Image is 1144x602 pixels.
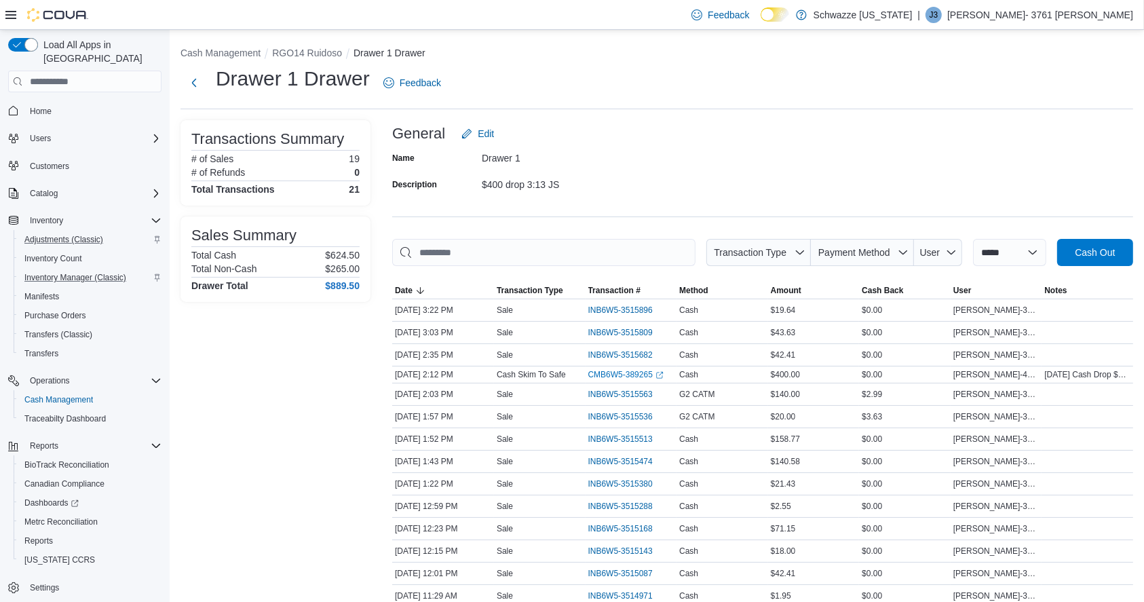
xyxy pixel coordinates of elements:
[679,590,698,601] span: Cash
[859,347,951,363] div: $0.00
[771,285,801,296] span: Amount
[392,282,494,299] button: Date
[30,188,58,199] span: Catalog
[953,546,1040,557] span: [PERSON_NAME]-3735 Chance
[24,212,69,229] button: Inventory
[24,185,63,202] button: Catalog
[24,158,75,174] a: Customers
[588,478,653,489] span: INB6W5-3515380
[771,350,796,360] span: $42.41
[349,153,360,164] p: 19
[392,386,494,402] div: [DATE] 2:03 PM
[3,184,167,203] button: Catalog
[24,291,59,302] span: Manifests
[588,389,653,400] span: INB6W5-3515563
[706,239,811,266] button: Transaction Type
[19,552,100,568] a: [US_STATE] CCRS
[24,103,57,119] a: Home
[953,590,1040,601] span: [PERSON_NAME]-3735 Chance
[771,411,796,422] span: $20.00
[771,434,800,445] span: $158.77
[1044,369,1130,380] span: [DATE] Cash Drop $400 tc kc 1:12
[19,326,161,343] span: Transfers (Classic)
[859,521,951,537] div: $0.00
[19,250,88,267] a: Inventory Count
[392,521,494,537] div: [DATE] 12:23 PM
[392,126,445,142] h3: General
[24,102,161,119] span: Home
[180,69,208,96] button: Next
[497,327,513,338] p: Sale
[771,590,791,601] span: $1.95
[19,307,92,324] a: Purchase Orders
[3,371,167,390] button: Operations
[392,239,695,266] input: This is a search bar. As you type, the results lower in the page will automatically filter.
[588,476,666,492] button: INB6W5-3515380
[400,76,441,90] span: Feedback
[771,546,796,557] span: $18.00
[655,371,664,379] svg: External link
[354,48,425,58] button: Drawer 1 Drawer
[818,247,890,258] span: Payment Method
[392,324,494,341] div: [DATE] 3:03 PM
[24,579,161,596] span: Settings
[679,523,698,534] span: Cash
[24,253,82,264] span: Inventory Count
[30,215,63,226] span: Inventory
[588,369,664,380] a: CMB6W5-389265External link
[1042,282,1133,299] button: Notes
[588,302,666,318] button: INB6W5-3515896
[24,130,56,147] button: Users
[30,133,51,144] span: Users
[679,411,714,422] span: G2 CATM
[19,288,64,305] a: Manifests
[588,386,666,402] button: INB6W5-3515563
[859,386,951,402] div: $2.99
[19,307,161,324] span: Purchase Orders
[679,327,698,338] span: Cash
[14,230,167,249] button: Adjustments (Classic)
[14,249,167,268] button: Inventory Count
[859,498,951,514] div: $0.00
[917,7,920,23] p: |
[19,533,58,549] a: Reports
[497,434,513,445] p: Sale
[191,153,233,164] h6: # of Sales
[14,390,167,409] button: Cash Management
[19,495,161,511] span: Dashboards
[456,120,499,147] button: Edit
[392,453,494,470] div: [DATE] 1:43 PM
[771,501,791,512] span: $2.55
[14,344,167,363] button: Transfers
[19,231,161,248] span: Adjustments (Classic)
[768,282,860,299] button: Amount
[482,174,664,190] div: $400 drop 3:13 JS
[859,431,951,447] div: $0.00
[814,7,913,23] p: Schwazze [US_STATE]
[19,495,84,511] a: Dashboards
[19,345,64,362] a: Transfers
[19,250,161,267] span: Inventory Count
[588,434,653,445] span: INB6W5-3515513
[14,474,167,493] button: Canadian Compliance
[679,369,698,380] span: Cash
[859,409,951,425] div: $3.63
[494,282,586,299] button: Transaction Type
[953,501,1040,512] span: [PERSON_NAME]-3735 Chance
[325,250,360,261] p: $624.50
[24,234,103,245] span: Adjustments (Classic)
[862,285,903,296] span: Cash Back
[953,456,1040,467] span: [PERSON_NAME]-3735 Chance
[191,263,257,274] h6: Total Non-Cash
[588,523,653,534] span: INB6W5-3515168
[19,514,103,530] a: Metrc Reconciliation
[14,455,167,474] button: BioTrack Reconciliation
[588,456,653,467] span: INB6W5-3515474
[859,324,951,341] div: $0.00
[920,247,940,258] span: User
[771,456,800,467] span: $140.58
[588,409,666,425] button: INB6W5-3515536
[191,227,297,244] h3: Sales Summary
[478,127,494,140] span: Edit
